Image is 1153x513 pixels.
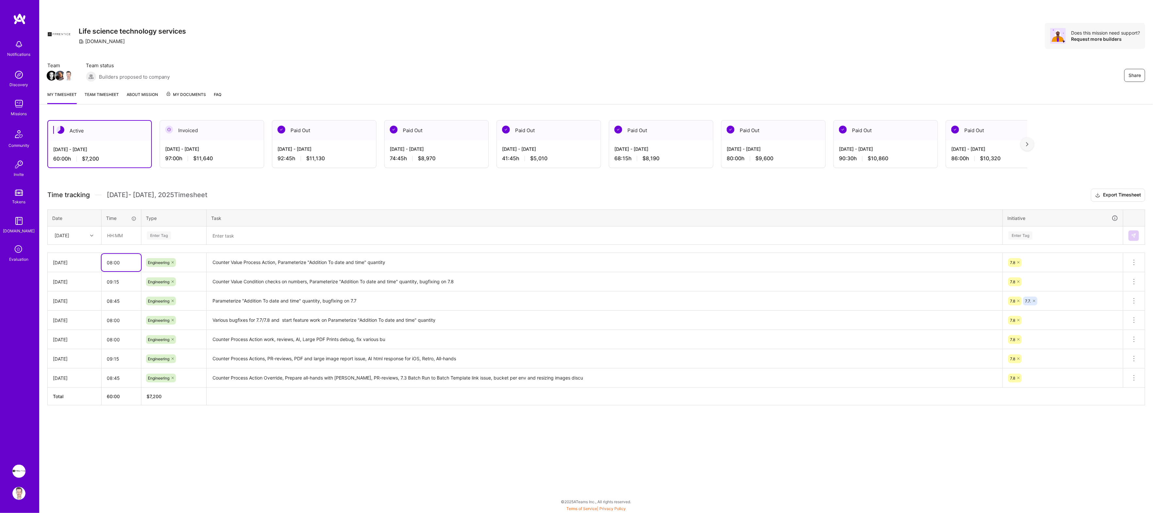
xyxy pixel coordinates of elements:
[385,120,488,140] div: Paid Out
[1091,189,1145,202] button: Export Timesheet
[1095,192,1100,199] i: icon Download
[502,146,595,152] div: [DATE] - [DATE]
[1129,72,1141,79] span: Share
[12,198,26,205] div: Tokens
[1071,30,1140,36] div: Does this mission need support?
[1010,318,1015,323] span: 7.8
[47,23,71,46] img: Company Logo
[148,279,169,284] span: Engineering
[306,155,325,162] span: $11,130
[102,369,141,387] input: HH:MM
[609,120,713,140] div: Paid Out
[107,191,207,199] span: [DATE] - [DATE] , 2025 Timesheet
[102,388,141,405] th: 60:00
[99,73,170,80] span: Builders proposed to company
[148,260,169,265] span: Engineering
[277,126,285,133] img: Paid Out
[148,299,169,303] span: Engineering
[127,91,158,104] a: About Mission
[721,120,825,140] div: Paid Out
[55,71,65,81] img: Team Member Avatar
[160,120,264,140] div: Invoiced
[55,232,69,239] div: [DATE]
[272,120,376,140] div: Paid Out
[102,331,141,348] input: HH:MM
[566,506,626,511] span: |
[13,13,26,25] img: logo
[166,91,206,104] a: My Documents
[1010,376,1015,381] span: 7.8
[48,121,151,141] div: Active
[47,70,56,81] a: Team Member Avatar
[47,191,90,199] span: Time tracking
[207,331,1002,349] textarea: Counter Process Action work, reviews, AI, Large PDF Prints debug, fix various bu
[834,120,938,140] div: Paid Out
[868,155,888,162] span: $10,860
[951,155,1045,162] div: 86:00 h
[390,146,483,152] div: [DATE] - [DATE]
[502,126,510,133] img: Paid Out
[207,254,1002,272] textarea: Counter Value Process Action, Parameterize "Addition To date and time" quantity
[1071,36,1140,42] div: Request more builders
[1025,299,1031,303] span: 7.7.
[1010,356,1015,361] span: 7.8
[12,38,25,51] img: bell
[86,71,96,82] img: Builders proposed to company
[148,356,169,361] span: Engineering
[207,369,1002,387] textarea: Counter Process Action Override, Prepare all-hands with [PERSON_NAME], PR-reviews, 7.3 Batch Run ...
[1050,28,1066,44] img: Avatar
[64,71,73,81] img: Team Member Avatar
[165,146,259,152] div: [DATE] - [DATE]
[79,38,125,45] div: [DOMAIN_NAME]
[755,155,773,162] span: $9,600
[14,171,24,178] div: Invite
[15,190,23,196] img: tokens
[141,210,207,226] th: Type
[599,506,626,511] a: Privacy Policy
[53,259,96,266] div: [DATE]
[147,230,171,241] div: Enter Tag
[12,68,25,81] img: discovery
[839,126,847,133] img: Paid Out
[102,273,141,290] input: HH:MM
[165,155,259,162] div: 97:00 h
[53,278,96,285] div: [DATE]
[1131,233,1136,238] img: Submit
[951,146,1045,152] div: [DATE] - [DATE]
[502,155,595,162] div: 41:45 h
[47,71,56,81] img: Team Member Avatar
[12,487,25,500] img: User Avatar
[148,376,169,381] span: Engineering
[497,120,601,140] div: Paid Out
[1010,279,1015,284] span: 7.8
[1010,337,1015,342] span: 7.8
[56,126,64,134] img: Active
[165,126,173,133] img: Invoiced
[10,81,28,88] div: Discovery
[90,234,93,237] i: icon Chevron
[166,91,206,98] span: My Documents
[86,62,170,69] span: Team status
[82,155,99,162] span: $7,200
[839,146,932,152] div: [DATE] - [DATE]
[53,317,96,324] div: [DATE]
[727,126,734,133] img: Paid Out
[207,273,1002,291] textarea: Counter Value Condition checks on numbers, Parameterize "Addition To date and time" quantity, bug...
[147,394,162,399] span: $ 7,200
[566,506,597,511] a: Terms of Service
[53,355,96,362] div: [DATE]
[39,493,1153,510] div: © 2025 ATeams Inc., All rights reserved.
[727,146,820,152] div: [DATE] - [DATE]
[207,210,1003,226] th: Task
[12,465,25,478] img: Apprentice: Life science technology services
[11,110,27,117] div: Missions
[79,27,186,35] h3: Life science technology services
[85,91,119,104] a: Team timesheet
[839,155,932,162] div: 90:30 h
[207,292,1002,310] textarea: Parameterize "Addition To date and time" quantity, bugfixing on 7.7
[11,487,27,500] a: User Avatar
[102,254,141,271] input: HH:MM
[614,126,622,133] img: Paid Out
[79,39,84,44] i: icon CompanyGray
[214,91,221,104] a: FAQ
